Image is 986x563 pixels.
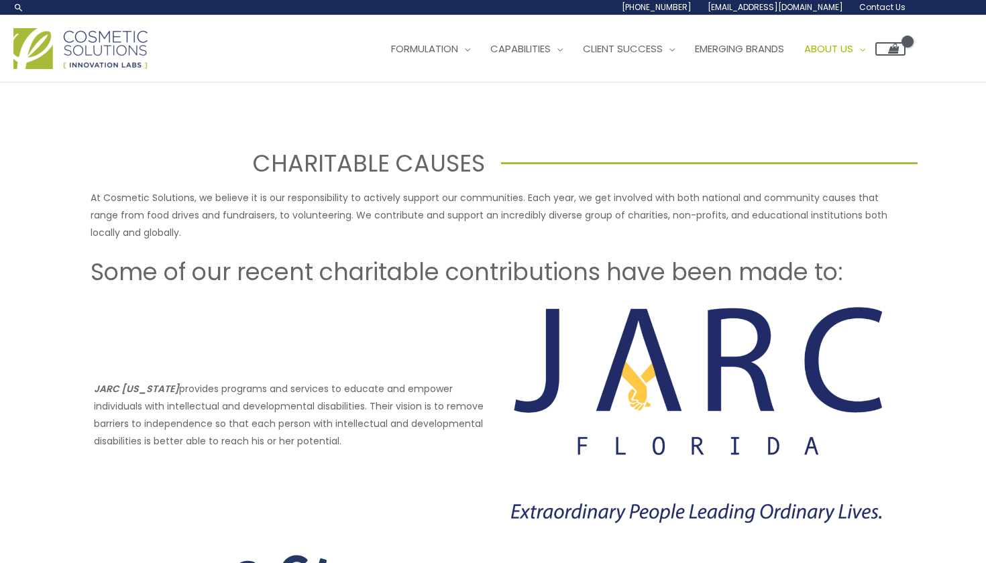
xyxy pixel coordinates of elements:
[708,1,843,13] span: [EMAIL_ADDRESS][DOMAIN_NAME]
[583,42,663,56] span: Client Success
[875,42,906,56] a: View Shopping Cart, empty
[794,29,875,69] a: About Us
[804,42,853,56] span: About Us
[573,29,685,69] a: Client Success
[94,382,179,395] strong: JARC [US_STATE]
[490,42,551,56] span: Capabilities
[391,42,458,56] span: Formulation
[381,29,480,69] a: Formulation
[68,147,485,180] h1: CHARITABLE CAUSES
[480,29,573,69] a: Capabilities
[371,29,906,69] nav: Site Navigation
[91,257,895,288] h2: Some of our recent charitable contributions have been made to:
[94,380,485,450] p: provides programs and services to educate and empower individuals with intellectual and developme...
[13,28,148,69] img: Cosmetic Solutions Logo
[695,42,784,56] span: Emerging Brands
[685,29,794,69] a: Emerging Brands
[13,2,24,13] a: Search icon link
[501,304,892,527] img: Charitable Causes JARC Florida Logo
[622,1,692,13] span: [PHONE_NUMBER]
[859,1,906,13] span: Contact Us
[91,189,895,241] p: At Cosmetic Solutions, we believe it is our responsibility to actively support our communities. E...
